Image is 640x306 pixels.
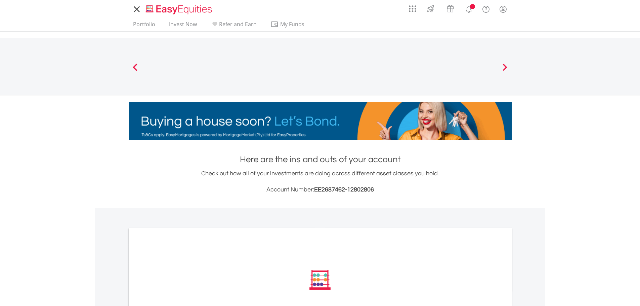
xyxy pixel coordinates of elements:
[460,2,477,15] a: Notifications
[166,21,200,31] a: Invest Now
[129,154,512,166] h1: Here are the ins and outs of your account
[445,3,456,14] img: vouchers-v2.svg
[129,185,512,194] h3: Account Number:
[144,4,215,15] img: EasyEquities_Logo.png
[129,169,512,194] div: Check out how all of your investments are doing across different asset classes you hold.
[409,5,416,12] img: grid-menu-icon.svg
[219,20,257,28] span: Refer and Earn
[477,2,495,15] a: FAQ's and Support
[129,102,512,140] img: EasyMortage Promotion Banner
[495,2,512,16] a: My Profile
[130,21,158,31] a: Portfolio
[404,2,421,12] a: AppsGrid
[270,20,314,29] span: My Funds
[440,2,460,14] a: Vouchers
[425,3,436,14] img: thrive-v2.svg
[314,186,374,193] span: EE2687462-12802806
[143,2,215,15] a: Home page
[208,21,259,31] a: Refer and Earn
